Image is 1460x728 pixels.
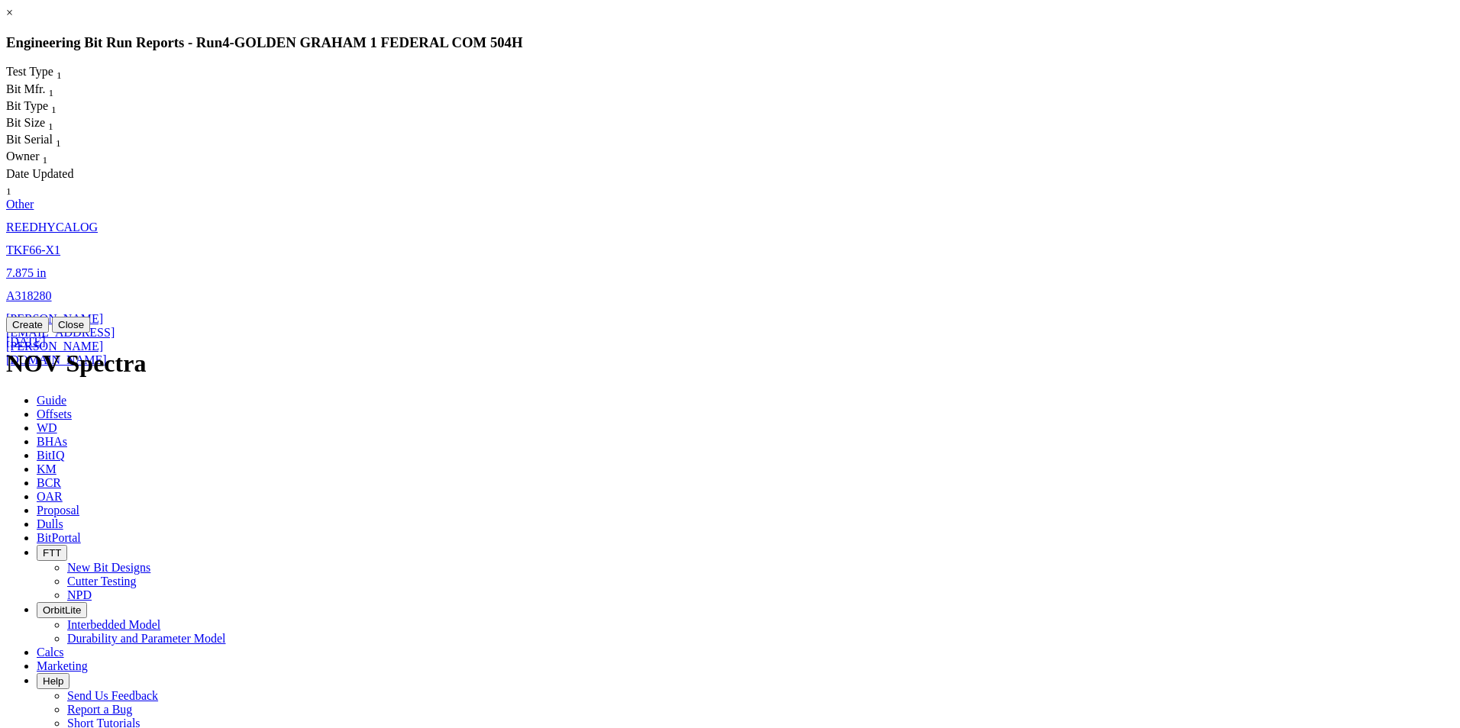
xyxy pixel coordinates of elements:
[6,185,11,197] sub: 1
[37,462,57,475] span: KM
[37,421,57,434] span: WD
[6,116,82,133] div: Sort None
[37,407,72,420] span: Offsets
[6,6,13,19] a: ×
[6,266,34,279] span: 7.875
[37,659,88,672] span: Marketing
[6,243,60,256] a: TKF66-X1
[6,99,82,116] div: Sort None
[6,266,46,279] a: 7.875 in
[37,266,46,279] span: in
[56,137,61,149] sub: 1
[6,116,82,133] div: Bit Size Sort None
[67,632,226,645] a: Durability and Parameter Model
[6,99,82,116] div: Bit Type Sort None
[57,70,62,82] sub: 1
[6,82,82,99] div: Bit Mfr. Sort None
[37,394,66,407] span: Guide
[37,435,67,448] span: BHAs
[6,34,1454,51] h3: Engineering Bit Run Reports - Run -
[37,490,63,503] span: OAR
[52,317,90,333] button: Close
[6,133,90,150] div: Bit Serial Sort None
[6,116,45,129] span: Bit Size
[6,99,48,112] span: Bit Type
[43,675,63,687] span: Help
[57,65,62,78] span: Sort None
[67,588,92,601] a: NPD
[6,317,49,333] button: Create
[51,104,57,115] sub: 1
[6,150,82,166] div: Sort None
[6,82,82,99] div: Sort None
[6,150,40,163] span: Owner
[67,618,160,631] a: Interbedded Model
[37,646,64,659] span: Calcs
[6,221,98,234] a: REEDHYCALOG
[6,82,46,95] span: Bit Mfr.
[6,65,90,82] div: Sort None
[6,65,53,78] span: Test Type
[6,312,115,366] a: [PERSON_NAME][EMAIL_ADDRESS][PERSON_NAME][DOMAIN_NAME]
[6,167,82,198] div: Date Updated Sort None
[51,99,57,112] span: Sort None
[67,575,137,588] a: Cutter Testing
[6,289,52,302] a: A318280
[6,167,73,180] span: Date Updated
[6,133,90,150] div: Sort None
[222,34,229,50] span: 4
[6,335,46,348] a: [DATE]
[37,504,79,517] span: Proposal
[37,449,64,462] span: BitIQ
[6,167,82,198] div: Sort None
[43,604,81,616] span: OrbitLite
[67,689,158,702] a: Send Us Feedback
[6,150,82,166] div: Owner Sort None
[48,121,53,132] sub: 1
[6,198,34,211] a: Other
[49,82,54,95] span: Sort None
[6,133,53,146] span: Bit Serial
[6,65,90,82] div: Test Type Sort None
[49,87,54,98] sub: 1
[43,155,48,166] sub: 1
[37,476,61,489] span: BCR
[43,547,61,559] span: FTT
[37,531,81,544] span: BitPortal
[6,181,11,194] span: Sort None
[234,34,523,50] span: GOLDEN GRAHAM 1 FEDERAL COM 504H
[56,133,61,146] span: Sort None
[37,517,63,530] span: Dulls
[67,703,132,716] a: Report a Bug
[43,150,48,163] span: Sort None
[48,116,53,129] span: Sort None
[67,561,150,574] a: New Bit Designs
[6,350,1454,378] h1: NOV Spectra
